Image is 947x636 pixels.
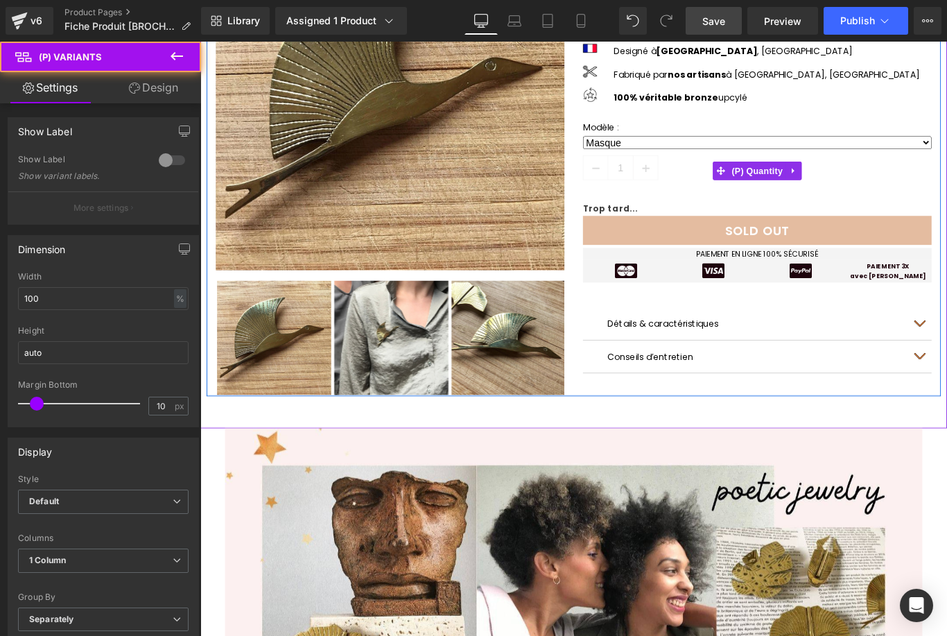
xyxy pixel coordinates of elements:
input: auto [18,341,189,364]
p: upcylé [464,55,808,70]
div: Columns [18,533,189,543]
div: Group By [18,592,189,602]
span: px [175,402,186,411]
p: Conseils d’entretien [458,346,794,361]
a: Desktop [464,7,498,35]
b: Default [29,496,59,506]
div: Display [18,438,52,458]
strong: [GEOGRAPHIC_DATA] [512,3,625,17]
b: Separately [29,614,73,624]
span: Publish [840,15,875,26]
p: Designé à , [GEOGRAPHIC_DATA] [464,3,808,18]
button: More settings [8,191,198,224]
img: Broche Bronze Artisanale [150,268,279,397]
p: More settings [73,202,129,214]
b: 1 Column [29,555,66,565]
span: Library [227,15,260,27]
span: (P) Variants [39,51,102,62]
p: Détails & caractéristiques [458,309,794,324]
p: PAIEMENT EN LIGNE 100% SÉCURISÉ [430,232,822,245]
a: Design [103,72,204,103]
div: Show Label [18,118,72,137]
span: Save [702,14,725,28]
div: Height [18,326,189,336]
p: Fabriqué par à [GEOGRAPHIC_DATA], [GEOGRAPHIC_DATA] [464,29,808,44]
strong: 100% véritable bronze [464,55,582,69]
div: Show variant labels. [18,171,143,181]
a: Mobile [564,7,598,35]
div: Show Label [18,154,145,169]
div: Width [18,272,189,282]
a: New Library [201,7,270,35]
a: Preview [747,7,818,35]
button: Publish [824,7,908,35]
input: auto [18,287,189,310]
div: Style [18,474,189,484]
button: Redo [652,7,680,35]
a: Tablet [531,7,564,35]
span: Preview [764,14,801,28]
button: SOLD OUT [430,196,822,228]
strong: nos artisans [525,30,591,44]
a: v6 [6,7,53,35]
div: v6 [28,12,45,30]
div: Assigned 1 Product [286,14,396,28]
p: Modèle : [430,89,822,104]
div: Trop tard... [430,180,822,196]
img: Broche Bronze Artisanale [282,268,410,397]
img: Broche Bronze Artisanale [19,268,147,397]
span: Fiche Produit [BROCHES] [64,21,175,32]
button: More [914,7,941,35]
div: Dimension [18,236,66,255]
b: PAIEMENT 3X [749,247,797,257]
b: avec [PERSON_NAME] [730,258,815,268]
span: (P) Quantity [593,135,658,155]
a: Laptop [498,7,531,35]
a: Product Pages [64,7,202,18]
div: Margin Bottom [18,380,189,390]
button: Undo [619,7,647,35]
div: Open Intercom Messenger [900,589,933,622]
a: Expand / Collapse [658,135,676,155]
div: % [174,289,186,308]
